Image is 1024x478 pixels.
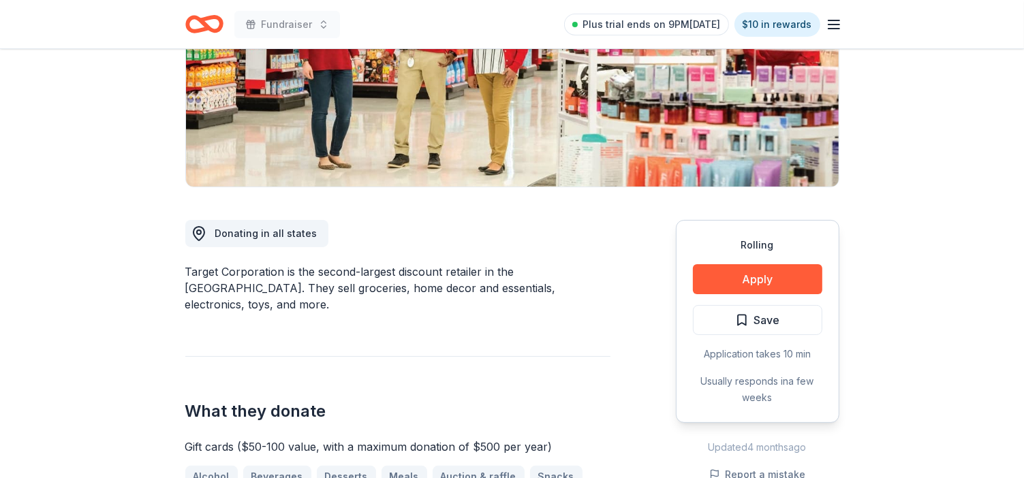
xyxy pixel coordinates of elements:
h2: What they donate [185,400,610,422]
span: Plus trial ends on 9PM[DATE] [583,16,721,33]
div: Gift cards ($50-100 value, with a maximum donation of $500 per year) [185,439,610,455]
span: Save [754,311,780,329]
button: Fundraiser [234,11,340,38]
span: Donating in all states [215,227,317,239]
button: Save [693,305,822,335]
div: Rolling [693,237,822,253]
div: Application takes 10 min [693,346,822,362]
div: Target Corporation is the second-largest discount retailer in the [GEOGRAPHIC_DATA]. They sell gr... [185,264,610,313]
a: $10 in rewards [734,12,820,37]
button: Apply [693,264,822,294]
a: Home [185,8,223,40]
div: Usually responds in a few weeks [693,373,822,406]
span: Fundraiser [262,16,313,33]
div: Updated 4 months ago [676,439,839,456]
a: Plus trial ends on 9PM[DATE] [564,14,729,35]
